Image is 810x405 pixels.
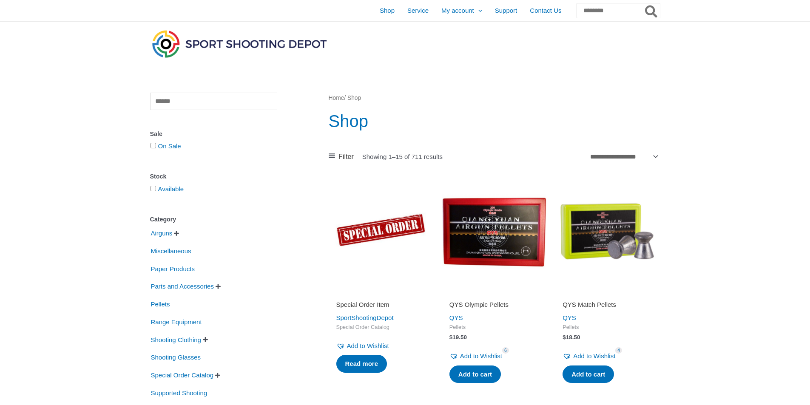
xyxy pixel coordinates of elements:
[555,179,659,283] img: QYS Match Pellets
[563,300,652,312] a: QYS Match Pellets
[336,314,394,321] a: SportShootingDepot
[449,334,453,340] span: $
[216,283,221,289] span: 
[158,185,184,193] a: Available
[563,334,566,340] span: $
[587,150,660,163] select: Shop order
[563,324,652,331] span: Pellets
[150,371,215,378] a: Special Order Catalog
[150,28,329,59] img: Sport Shooting Depot
[150,213,277,226] div: Category
[336,300,426,312] a: Special Order Item
[150,279,215,294] span: Parts and Accessories
[203,337,208,343] span: 
[150,282,215,289] a: Parts and Accessories
[150,389,208,396] a: Supported Shooting
[151,143,156,148] input: On Sale
[150,229,173,236] a: Airguns
[442,179,546,283] img: QYS Olympic Pellets
[329,93,660,104] nav: Breadcrumb
[449,289,539,299] iframe: Customer reviews powered by Trustpilot
[449,350,502,362] a: Add to Wishlist
[449,300,539,312] a: QYS Olympic Pellets
[150,368,215,382] span: Special Order Catalog
[460,352,502,360] span: Add to Wishlist
[336,355,387,373] a: Read more about “Special Order Item”
[563,350,615,362] a: Add to Wishlist
[336,300,426,309] h2: Special Order Item
[563,300,652,309] h2: QYS Match Pellets
[449,324,539,331] span: Pellets
[158,142,181,150] a: On Sale
[362,153,443,160] p: Showing 1–15 of 711 results
[336,340,389,352] a: Add to Wishlist
[449,300,539,309] h2: QYS Olympic Pellets
[150,170,277,183] div: Stock
[563,289,652,299] iframe: Customer reviews powered by Trustpilot
[150,333,202,347] span: Shooting Clothing
[329,95,344,101] a: Home
[150,244,192,258] span: Miscellaneous
[563,334,580,340] bdi: 18.50
[329,109,660,133] h1: Shop
[329,179,433,283] img: Special Order Item
[643,3,660,18] button: Search
[329,150,354,163] a: Filter
[336,289,426,299] iframe: Customer reviews powered by Trustpilot
[150,353,202,360] a: Shooting Glasses
[615,347,622,354] span: 4
[150,262,196,276] span: Paper Products
[449,365,501,383] a: Add to cart: “QYS Olympic Pellets”
[150,264,196,272] a: Paper Products
[150,128,277,140] div: Sale
[215,372,220,378] span: 
[150,386,208,400] span: Supported Shooting
[150,300,171,307] a: Pellets
[150,247,192,254] a: Miscellaneous
[174,230,179,236] span: 
[150,226,173,241] span: Airguns
[150,335,202,343] a: Shooting Clothing
[150,350,202,365] span: Shooting Glasses
[563,314,576,321] a: QYS
[347,342,389,349] span: Add to Wishlist
[563,365,614,383] a: Add to cart: “QYS Match Pellets”
[449,314,463,321] a: QYS
[502,347,509,354] span: 6
[338,150,354,163] span: Filter
[150,315,203,329] span: Range Equipment
[336,324,426,331] span: Special Order Catalog
[449,334,467,340] bdi: 19.50
[150,318,203,325] a: Range Equipment
[573,352,615,360] span: Add to Wishlist
[151,186,156,191] input: Available
[150,297,171,312] span: Pellets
